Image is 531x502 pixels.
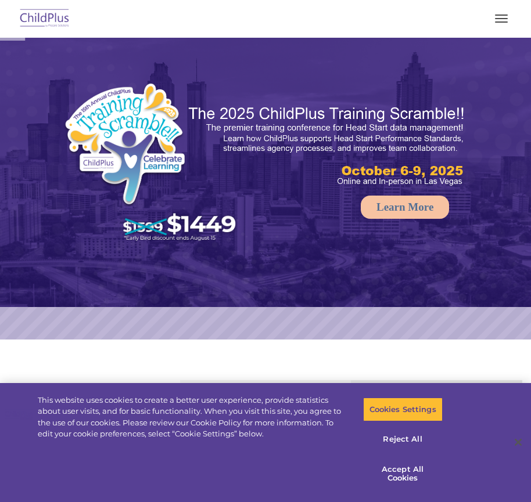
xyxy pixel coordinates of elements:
[38,395,347,440] div: This website uses cookies to create a better user experience, provide statistics about user visit...
[363,427,443,452] button: Reject All
[505,429,531,455] button: Close
[363,457,443,490] button: Accept All Cookies
[361,196,449,219] a: Learn More
[363,398,443,422] button: Cookies Settings
[17,5,72,32] img: ChildPlus by Procare Solutions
